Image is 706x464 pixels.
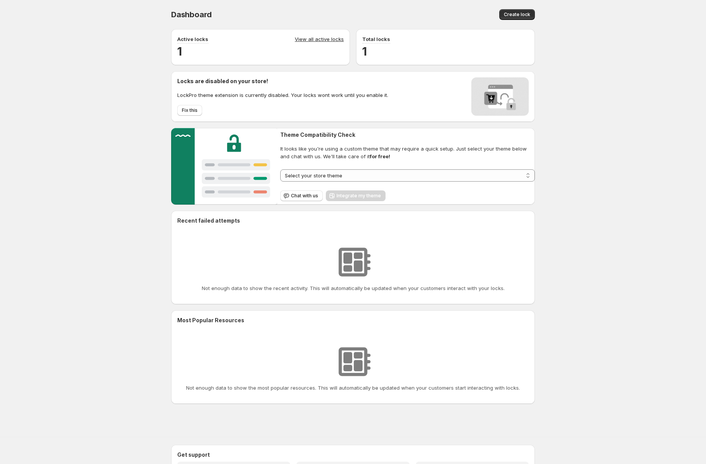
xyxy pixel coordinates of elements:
[186,384,520,392] p: Not enough data to show the most popular resources. This will automatically be updated when your ...
[280,131,535,139] h2: Theme Compatibility Check
[471,77,529,116] img: Locks disabled
[334,243,372,281] img: No resources found
[370,153,390,159] strong: for free!
[280,190,323,201] button: Chat with us
[171,128,277,205] img: Customer support
[362,35,390,43] p: Total locks
[334,343,372,381] img: No resources found
[499,9,535,20] button: Create lock
[177,44,344,59] h2: 1
[295,35,344,44] a: View all active locks
[504,11,530,18] span: Create lock
[177,91,388,99] p: LockPro theme extension is currently disabled. Your locks wont work until you enable it.
[177,77,388,85] h2: Locks are disabled on your store!
[177,35,208,43] p: Active locks
[171,10,212,19] span: Dashboard
[202,284,505,292] p: Not enough data to show the recent activity. This will automatically be updated when your custome...
[177,451,529,459] h2: Get support
[177,105,202,116] button: Fix this
[362,44,529,59] h2: 1
[291,193,318,199] span: Chat with us
[280,145,535,160] span: It looks like you're using a custom theme that may require a quick setup. Just select your theme ...
[177,316,529,324] h2: Most Popular Resources
[177,217,240,225] h2: Recent failed attempts
[182,107,198,113] span: Fix this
